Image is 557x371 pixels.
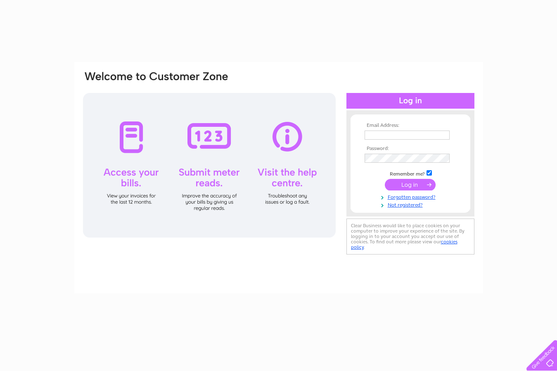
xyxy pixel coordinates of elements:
[365,200,458,208] a: Not registered?
[351,239,457,250] a: cookies policy
[365,193,458,200] a: Forgotten password?
[363,146,458,152] th: Password:
[346,219,474,254] div: Clear Business would like to place cookies on your computer to improve your experience of the sit...
[385,179,436,190] input: Submit
[363,169,458,177] td: Remember me?
[363,123,458,128] th: Email Address:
